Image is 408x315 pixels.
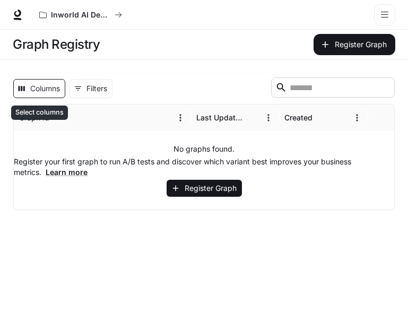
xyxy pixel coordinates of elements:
a: Learn more [46,168,88,177]
button: Menu [172,110,188,126]
p: No graphs found. [173,144,235,154]
button: Show filters [70,79,112,98]
button: All workspaces [34,4,127,25]
button: open drawer [374,4,395,25]
p: Inworld AI Demos [51,11,110,20]
button: Register Graph [167,180,242,197]
div: Last Updated [196,113,244,122]
button: Sort [245,110,261,126]
h1: Graph Registry [13,34,100,55]
p: Register your first graph to run A/B tests and discover which variant best improves your business... [14,156,394,178]
button: Register Graph [314,34,395,55]
div: Select columns [11,106,68,120]
button: Menu [349,110,365,126]
div: Search [271,77,395,100]
button: Sort [314,110,329,126]
div: Created [284,113,312,122]
button: Menu [261,110,276,126]
button: Select columns [13,79,65,98]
